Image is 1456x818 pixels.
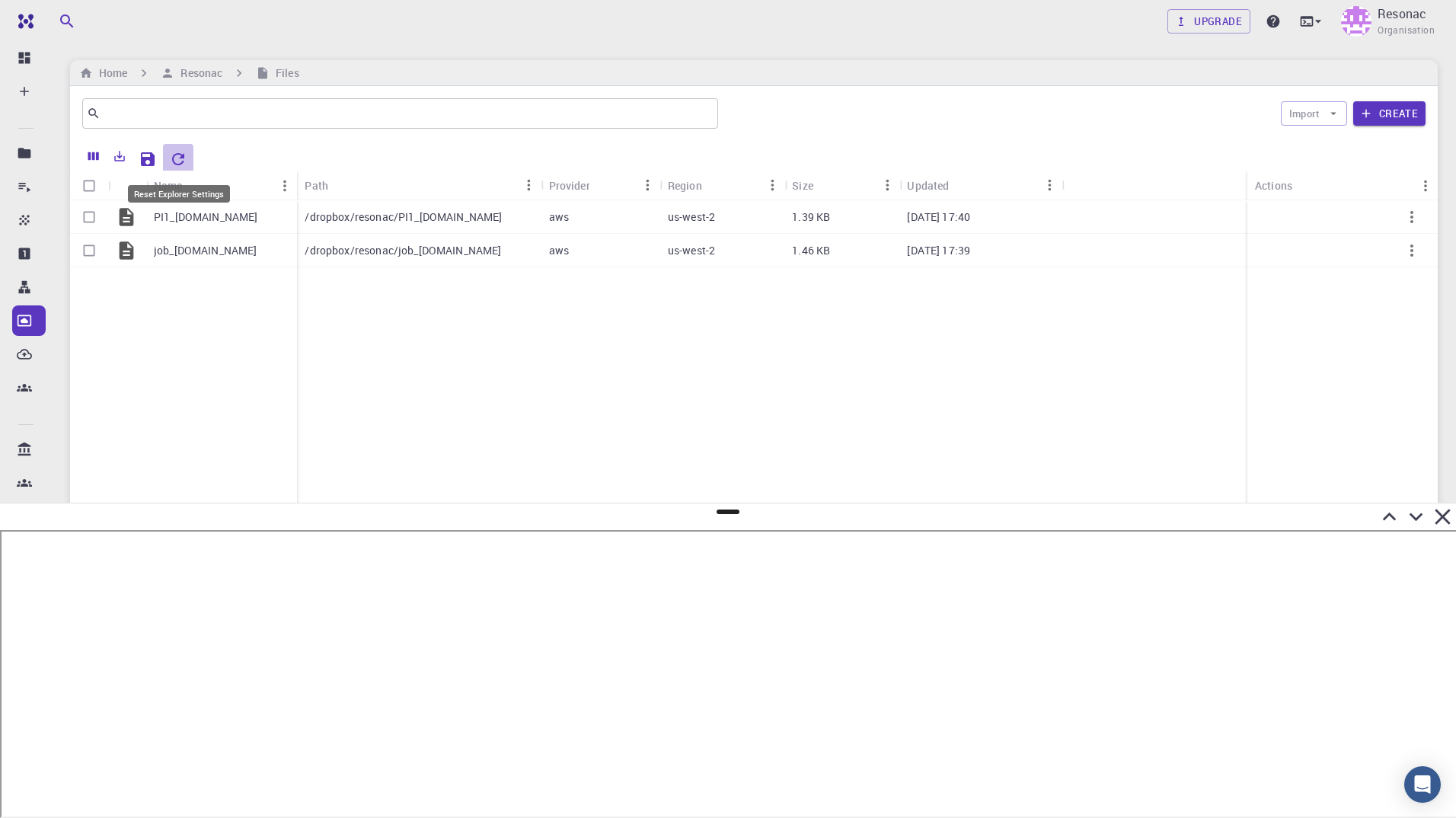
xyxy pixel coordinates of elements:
button: Menu [517,173,541,197]
button: Sort [590,173,615,197]
button: Menu [1037,173,1062,197]
h6: Files [270,65,299,81]
h6: Resonac [174,65,222,81]
p: aws [549,209,569,225]
img: logo [12,14,34,29]
button: Columns [81,144,107,168]
button: Menu [636,173,660,197]
p: aws [549,243,569,258]
img: Resonac [1341,6,1371,37]
p: Resonac [1378,5,1426,23]
div: Name [146,171,297,200]
button: Menu [273,174,297,198]
div: Updated [907,171,949,200]
p: /dropbox/resonac/job_[DOMAIN_NAME] [305,243,501,258]
div: Region [668,171,702,200]
div: Provider [541,171,660,200]
button: Sort [813,173,838,197]
span: サポート [28,10,75,24]
button: Sort [183,174,207,198]
a: Upgrade [1167,9,1250,34]
h6: Home [93,65,127,81]
div: Open Intercom Messenger [1404,766,1441,803]
nav: breadcrumb [76,65,302,81]
p: 1.39 KB [792,209,830,225]
button: Menu [875,173,899,197]
div: Name [154,171,183,200]
button: Reset Explorer Settings [163,144,193,174]
div: Provider [549,171,590,200]
button: Menu [760,173,784,197]
p: PI1_[DOMAIN_NAME] [154,209,258,225]
div: Region [660,171,785,200]
button: Save Explorer Settings [133,144,163,174]
div: Path [297,171,541,200]
button: Export [107,144,133,168]
button: Create [1353,101,1426,126]
div: Icon [108,171,146,200]
div: Actions [1255,171,1292,200]
div: Size [792,171,813,200]
p: [DATE] 17:40 [907,209,970,225]
button: Import [1281,101,1347,126]
p: us-west-2 [668,209,715,225]
p: job_[DOMAIN_NAME] [154,243,257,258]
p: 1.46 KB [792,243,830,258]
div: Reset Explorer Settings [128,185,230,203]
p: [DATE] 17:39 [907,243,970,258]
button: Sort [949,173,973,197]
span: Organisation [1378,23,1435,38]
p: /dropbox/resonac/PI1_[DOMAIN_NAME] [305,209,502,225]
div: Updated [899,171,1062,200]
div: Size [784,171,899,200]
p: us-west-2 [668,243,715,258]
div: Actions [1247,171,1438,200]
button: Menu [1413,174,1438,198]
div: Path [305,171,328,200]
